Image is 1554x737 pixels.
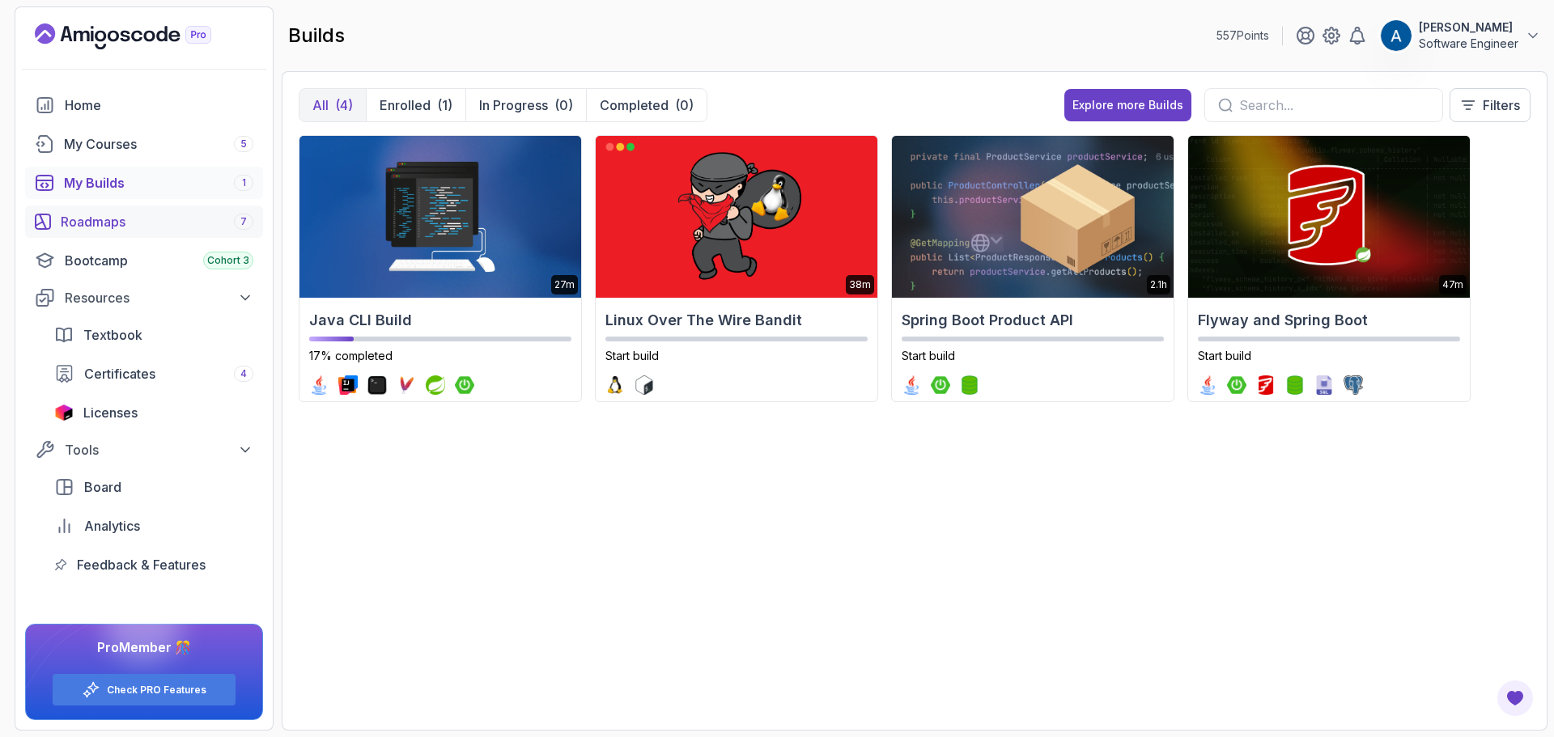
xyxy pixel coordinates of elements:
[849,278,871,291] p: 38m
[1442,278,1463,291] p: 47m
[312,95,329,115] p: All
[52,673,236,706] button: Check PRO Features
[45,358,263,390] a: certificates
[335,95,353,115] div: (4)
[600,95,669,115] p: Completed
[1381,20,1412,51] img: user profile image
[902,309,1164,332] h2: Spring Boot Product API
[1198,349,1251,362] span: Start build
[25,128,263,160] a: courses
[309,309,571,332] h2: Java CLI Build
[902,375,921,395] img: java logo
[207,254,249,267] span: Cohort 3
[35,23,248,49] a: Landing page
[242,176,246,189] span: 1
[635,375,654,395] img: bash logo
[45,396,263,429] a: licenses
[1419,19,1518,36] p: [PERSON_NAME]
[240,367,247,380] span: 4
[1198,375,1217,395] img: java logo
[1483,95,1520,115] p: Filters
[83,403,138,422] span: Licenses
[1380,19,1541,52] button: user profile image[PERSON_NAME]Software Engineer
[54,405,74,421] img: jetbrains icon
[25,283,263,312] button: Resources
[25,167,263,199] a: builds
[84,364,155,383] span: Certificates
[288,23,345,49] h2: builds
[1216,28,1269,44] p: 557 Points
[45,319,263,351] a: textbook
[1419,36,1518,52] p: Software Engineer
[65,288,253,307] div: Resources
[45,510,263,542] a: analytics
[299,136,581,298] img: Java CLI Build card
[1344,375,1363,395] img: postgres logo
[1187,135,1471,402] a: Flyway and Spring Boot card47mFlyway and Spring BootStart buildjava logospring-boot logoflyway lo...
[65,251,253,270] div: Bootcamp
[437,95,452,115] div: (1)
[338,375,358,395] img: intellij logo
[605,349,659,362] span: Start build
[61,212,253,231] div: Roadmaps
[1150,278,1167,291] p: 2.1h
[45,471,263,503] a: board
[25,89,263,121] a: home
[309,349,393,362] span: 17% completed
[240,138,247,150] span: 5
[1239,95,1429,115] input: Search...
[1064,89,1191,121] button: Explore more Builds
[426,375,445,395] img: spring logo
[25,244,263,277] a: bootcamp
[1256,375,1276,395] img: flyway logo
[1227,375,1246,395] img: spring-boot logo
[65,440,253,460] div: Tools
[299,135,582,402] a: Java CLI Build card27mJava CLI Build17% completedjava logointellij logoterminal logomaven logospr...
[107,684,206,697] a: Check PRO Features
[84,477,121,497] span: Board
[309,375,329,395] img: java logo
[380,95,431,115] p: Enrolled
[479,95,548,115] p: In Progress
[77,555,206,574] span: Feedback & Features
[1450,88,1531,122] button: Filters
[1198,309,1460,332] h2: Flyway and Spring Boot
[931,375,950,395] img: spring-boot logo
[455,375,474,395] img: spring-boot logo
[554,278,575,291] p: 27m
[83,325,142,345] span: Textbook
[605,309,868,332] h2: Linux Over The Wire Bandit
[1072,97,1183,113] div: Explore more Builds
[595,135,878,402] a: Linux Over The Wire Bandit card38mLinux Over The Wire BanditStart buildlinux logobash logo
[605,375,625,395] img: linux logo
[64,134,253,154] div: My Courses
[25,435,263,464] button: Tools
[902,349,955,362] span: Start build
[891,135,1174,402] a: Spring Boot Product API card2.1hSpring Boot Product APIStart buildjava logospring-boot logospring...
[64,173,253,193] div: My Builds
[240,215,247,228] span: 7
[1314,375,1334,395] img: sql logo
[65,95,253,115] div: Home
[397,375,416,395] img: maven logo
[84,516,140,536] span: Analytics
[675,95,694,115] div: (0)
[367,375,387,395] img: terminal logo
[892,136,1174,298] img: Spring Boot Product API card
[45,549,263,581] a: feedback
[596,136,877,298] img: Linux Over The Wire Bandit card
[1285,375,1305,395] img: spring-data-jpa logo
[586,89,707,121] button: Completed(0)
[554,95,573,115] div: (0)
[299,89,366,121] button: All(4)
[366,89,465,121] button: Enrolled(1)
[25,205,263,238] a: roadmaps
[1496,679,1535,718] button: Open Feedback Button
[960,375,979,395] img: spring-data-jpa logo
[1188,136,1470,298] img: Flyway and Spring Boot card
[465,89,586,121] button: In Progress(0)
